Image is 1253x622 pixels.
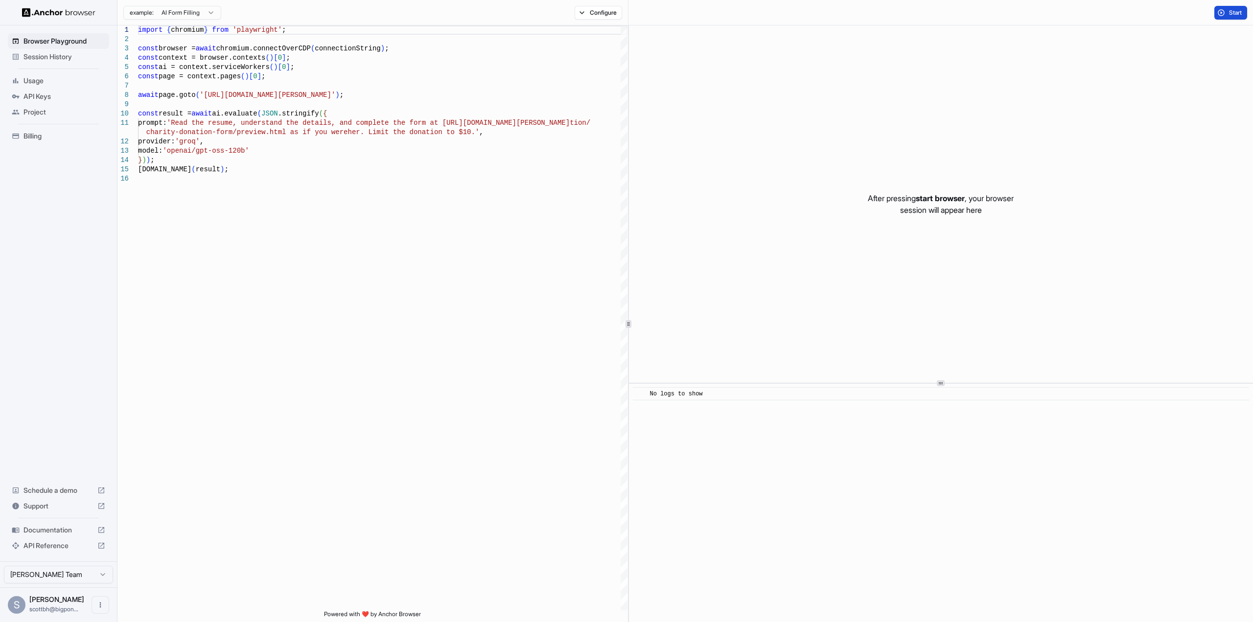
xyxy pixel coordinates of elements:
[142,156,146,164] span: )
[253,72,257,80] span: 0
[138,72,159,80] span: const
[146,128,348,136] span: charity-donation-form/preview.html as if you were
[29,605,78,613] span: scottbh@bigpond.net.au
[191,165,195,173] span: (
[117,118,129,128] div: 11
[257,110,261,117] span: (
[8,483,109,498] div: Schedule a demo
[117,109,129,118] div: 10
[117,53,129,63] div: 4
[159,72,241,80] span: page = context.pages
[138,54,159,62] span: const
[117,81,129,91] div: 7
[29,595,84,603] span: Scott Henderson
[23,541,93,551] span: API Reference
[117,156,129,165] div: 14
[278,54,282,62] span: 0
[117,25,129,35] div: 1
[23,485,93,495] span: Schedule a demo
[8,33,109,49] div: Browser Playground
[117,100,129,109] div: 9
[23,92,105,101] span: API Keys
[278,63,282,71] span: [
[381,45,385,52] span: )
[282,63,286,71] span: 0
[249,72,253,80] span: [
[232,26,282,34] span: 'playwright'
[146,156,150,164] span: )
[335,91,339,99] span: )
[204,26,208,34] span: }
[315,45,380,52] span: connectionString
[171,26,204,34] span: chromium
[159,91,196,99] span: page.goto
[117,174,129,184] div: 16
[138,110,159,117] span: const
[23,107,105,117] span: Project
[220,165,224,173] span: )
[324,610,421,622] span: Powered with ❤️ by Anchor Browser
[196,165,220,173] span: result
[638,389,643,399] span: ​
[290,63,294,71] span: ;
[8,73,109,89] div: Usage
[117,91,129,100] div: 8
[138,91,159,99] span: await
[150,156,154,164] span: ;
[117,146,129,156] div: 13
[200,91,335,99] span: '[URL][DOMAIN_NAME][PERSON_NAME]'
[8,49,109,65] div: Session History
[916,193,965,203] span: start browser
[270,63,274,71] span: (
[372,119,570,127] span: lete the form at [URL][DOMAIN_NAME][PERSON_NAME]
[23,131,105,141] span: Billing
[385,45,389,52] span: ;
[175,138,200,145] span: 'groq'
[8,596,25,614] div: S
[265,54,269,62] span: (
[274,63,278,71] span: )
[650,391,703,397] span: No logs to show
[1214,6,1247,20] button: Start
[479,128,483,136] span: ,
[311,45,315,52] span: (
[117,44,129,53] div: 3
[257,72,261,80] span: ]
[241,72,245,80] span: (
[286,54,290,62] span: ;
[23,525,93,535] span: Documentation
[167,119,372,127] span: 'Read the resume, understand the details, and comp
[196,91,200,99] span: (
[23,76,105,86] span: Usage
[117,137,129,146] div: 12
[323,110,327,117] span: {
[117,35,129,44] div: 2
[270,54,274,62] span: )
[245,72,249,80] span: )
[278,110,319,117] span: .stringify
[117,165,129,174] div: 15
[282,26,286,34] span: ;
[117,72,129,81] div: 6
[216,45,311,52] span: chromium.connectOverCDP
[23,52,105,62] span: Session History
[138,156,142,164] span: }
[212,110,257,117] span: ai.evaluate
[261,72,265,80] span: ;
[348,128,479,136] span: her. Limit the donation to $10.'
[159,63,270,71] span: ai = context.serviceWorkers
[159,54,265,62] span: context = browser.contexts
[191,110,212,117] span: await
[282,54,286,62] span: ]
[570,119,590,127] span: tion/
[23,501,93,511] span: Support
[286,63,290,71] span: ]
[117,63,129,72] div: 5
[138,138,175,145] span: provider:
[138,63,159,71] span: const
[224,165,228,173] span: ;
[261,110,278,117] span: JSON
[8,522,109,538] div: Documentation
[8,498,109,514] div: Support
[138,26,162,34] span: import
